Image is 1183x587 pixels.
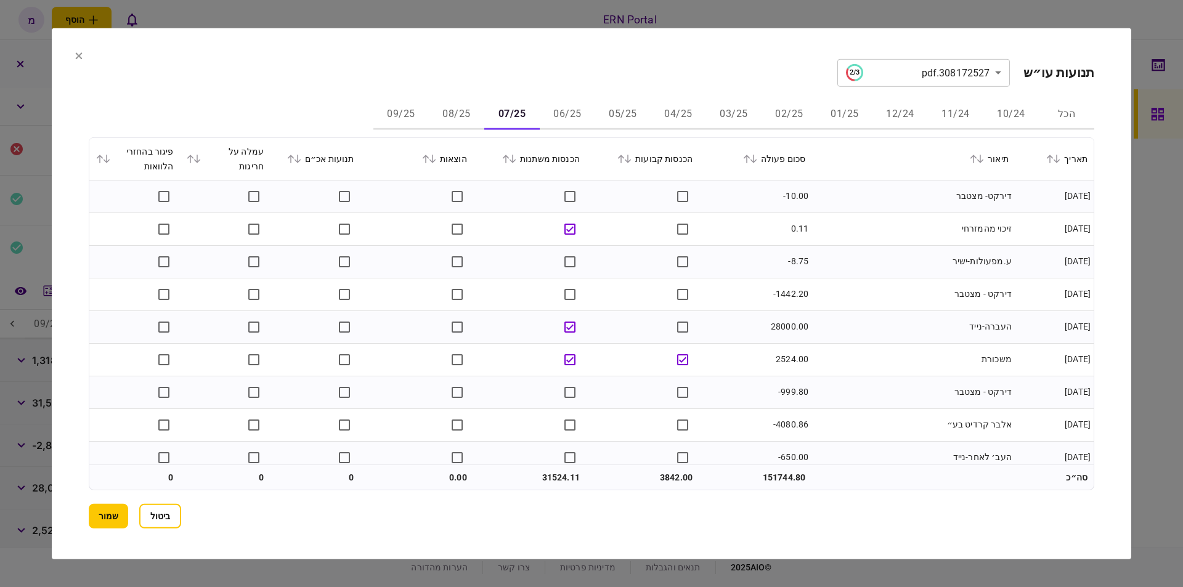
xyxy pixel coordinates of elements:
[373,100,429,129] button: 09/25
[846,64,990,81] div: 308172527.pdf
[429,100,484,129] button: 08/25
[705,151,805,166] div: סכום פעולה
[592,151,693,166] div: הכנסות קבועות
[699,213,811,245] td: 0.11
[811,343,1015,376] td: משכורת
[811,408,1015,441] td: אלבר קרדיט בע״
[367,151,467,166] div: הוצאות
[89,504,128,528] button: שמור
[1015,213,1094,245] td: [DATE]
[811,213,1015,245] td: זיכוי מהמזרחי
[762,100,817,129] button: 02/25
[1015,376,1094,408] td: [DATE]
[96,144,174,173] div: פיגור בהחזרי הלוואות
[586,465,699,490] td: 3842.00
[699,343,811,376] td: 2524.00
[1015,465,1094,490] td: סה״כ
[811,310,1015,343] td: העברה-נייד
[186,144,264,173] div: עמלה על חריגות
[89,465,180,490] td: 0
[699,245,811,278] td: -8.75
[811,441,1015,474] td: העב׳ לאחר-נייד
[595,100,651,129] button: 05/25
[699,376,811,408] td: -999.80
[484,100,540,129] button: 07/25
[1015,278,1094,310] td: [DATE]
[479,151,580,166] div: הכנסות משתנות
[1021,151,1087,166] div: תאריך
[1015,408,1094,441] td: [DATE]
[811,245,1015,278] td: ע.מפעולות-ישיר
[139,504,181,528] button: ביטול
[699,278,811,310] td: -1442.20
[651,100,706,129] button: 04/25
[811,376,1015,408] td: דירקט - מצטבר
[1015,343,1094,376] td: [DATE]
[360,465,473,490] td: 0.00
[818,151,1009,166] div: תיאור
[270,465,360,490] td: 0
[817,100,872,129] button: 01/25
[1039,100,1094,129] button: הכל
[983,100,1039,129] button: 10/24
[849,68,859,76] text: 2/3
[699,408,811,441] td: -4080.86
[1023,65,1094,80] h2: תנועות עו״ש
[1015,180,1094,213] td: [DATE]
[699,310,811,343] td: 28000.00
[811,278,1015,310] td: דירקט - מצטבר
[872,100,928,129] button: 12/24
[699,180,811,213] td: -10.00
[1015,245,1094,278] td: [DATE]
[276,151,354,166] div: תנועות אכ״ם
[699,441,811,474] td: -650.00
[540,100,595,129] button: 06/25
[699,465,811,490] td: 151744.80
[706,100,762,129] button: 03/25
[1015,441,1094,474] td: [DATE]
[180,465,270,490] td: 0
[1015,310,1094,343] td: [DATE]
[473,465,586,490] td: 31524.11
[928,100,983,129] button: 11/24
[811,180,1015,213] td: דירקט- מצטבר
